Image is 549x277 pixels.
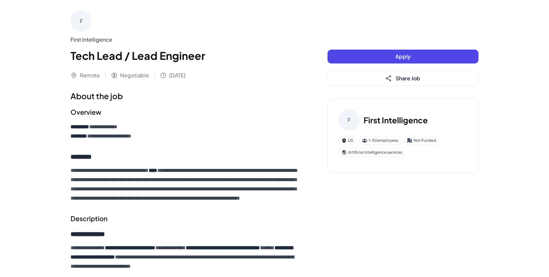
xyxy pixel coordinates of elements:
[71,107,301,117] h2: Overview
[71,11,92,32] div: F
[71,90,301,102] h1: About the job
[71,214,301,223] h2: Description
[338,109,360,131] div: F
[120,71,149,79] span: Negotiable
[338,136,356,145] div: US
[359,136,401,145] div: 1-50 employees
[396,75,420,82] span: Share Job
[338,148,405,157] div: Artificial intelligence services
[327,50,478,63] button: Apply
[395,53,411,60] span: Apply
[71,36,301,44] div: First Intelligence
[364,114,428,126] h3: First Intelligence
[169,71,185,79] span: [DATE]
[404,136,439,145] div: Not Funded
[80,71,100,79] span: Remote
[327,71,478,85] button: Share Job
[71,48,301,63] h1: Tech Lead / Lead Engineer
